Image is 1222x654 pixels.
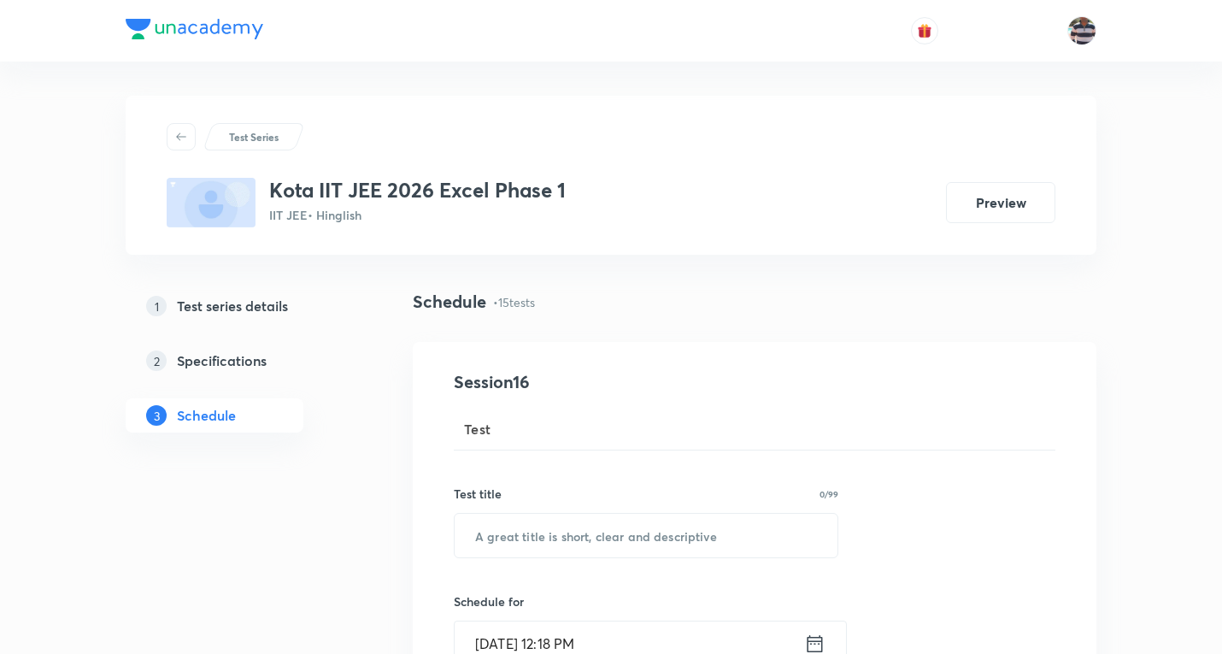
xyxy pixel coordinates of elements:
h3: Kota IIT JEE 2026 Excel Phase 1 [269,178,566,203]
a: 1Test series details [126,289,358,323]
h5: Test series details [177,296,288,316]
img: jugraj singh [1067,16,1096,45]
h4: Schedule [413,289,486,315]
h5: Schedule [177,405,236,426]
p: Test Series [229,129,279,144]
span: Test [464,419,491,439]
h6: Test title [454,485,502,503]
input: A great title is short, clear and descriptive [455,514,837,557]
a: 2Specifications [126,344,358,378]
h4: Session 16 [454,369,766,395]
p: 1 [146,296,167,316]
p: 0/99 [820,490,838,498]
img: fallback-thumbnail.png [167,178,256,227]
p: 2 [146,351,167,371]
button: Preview [946,182,1055,223]
img: avatar [917,23,932,38]
h6: Schedule for [454,592,838,610]
img: Company Logo [126,19,263,39]
p: 3 [146,405,167,426]
p: • 15 tests [493,293,535,311]
p: IIT JEE • Hinglish [269,206,566,224]
h5: Specifications [177,351,267,371]
button: avatar [911,17,938,44]
a: Company Logo [126,19,263,44]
